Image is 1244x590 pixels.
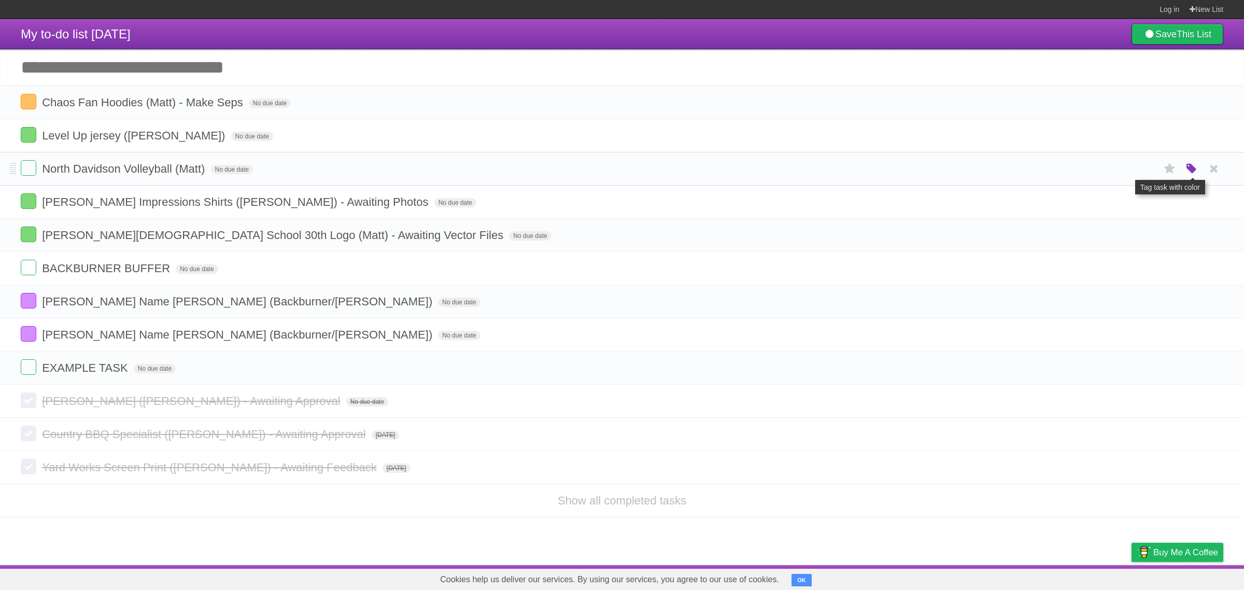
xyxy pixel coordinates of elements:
[21,193,36,209] label: Done
[1137,543,1151,561] img: Buy me a coffee
[21,293,36,308] label: Done
[1177,29,1211,39] b: This List
[42,229,506,242] span: [PERSON_NAME][DEMOGRAPHIC_DATA] School 30th Logo (Matt) - Awaiting Vector Files
[21,426,36,441] label: Done
[42,461,379,474] span: Yard Works Screen Print ([PERSON_NAME]) - Awaiting Feedback
[42,428,368,441] span: Country BBQ Specialist ([PERSON_NAME]) - Awaiting Approval
[231,132,273,141] span: No due date
[383,463,411,473] span: [DATE]
[134,364,176,373] span: No due date
[176,264,218,274] span: No due date
[1158,568,1223,587] a: Suggest a feature
[994,568,1015,587] a: About
[372,430,400,440] span: [DATE]
[1132,543,1223,562] a: Buy me a coffee
[42,262,173,275] span: BACKBURNER BUFFER
[1028,568,1070,587] a: Developers
[42,96,246,109] span: Chaos Fan Hoodies (Matt) - Make Seps
[21,326,36,342] label: Done
[430,569,789,590] span: Cookies help us deliver our services. By using our services, you agree to our use of cookies.
[509,231,551,241] span: No due date
[42,162,207,175] span: North Davidson Volleyball (Matt)
[1132,24,1223,45] a: SaveThis List
[42,328,435,341] span: [PERSON_NAME] Name [PERSON_NAME] (Backburner/[PERSON_NAME])
[1118,568,1145,587] a: Privacy
[438,331,480,340] span: No due date
[211,165,253,174] span: No due date
[1160,160,1180,177] label: Star task
[42,129,228,142] span: Level Up jersey ([PERSON_NAME])
[558,494,686,507] a: Show all completed tasks
[42,295,435,308] span: [PERSON_NAME] Name [PERSON_NAME] (Backburner/[PERSON_NAME])
[249,99,291,108] span: No due date
[21,27,131,41] span: My to-do list [DATE]
[21,459,36,474] label: Done
[21,160,36,176] label: Done
[21,227,36,242] label: Done
[21,260,36,275] label: Done
[42,361,130,374] span: EXAMPLE TASK
[42,395,343,408] span: [PERSON_NAME] ([PERSON_NAME]) - Awaiting Approval
[434,198,476,207] span: No due date
[21,359,36,375] label: Done
[21,127,36,143] label: Done
[791,574,812,586] button: OK
[1153,543,1218,561] span: Buy me a coffee
[346,397,388,406] span: No due date
[42,195,431,208] span: [PERSON_NAME] Impressions Shirts ([PERSON_NAME]) - Awaiting Photos
[21,392,36,408] label: Done
[438,298,480,307] span: No due date
[21,94,36,109] label: Done
[1083,568,1106,587] a: Terms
